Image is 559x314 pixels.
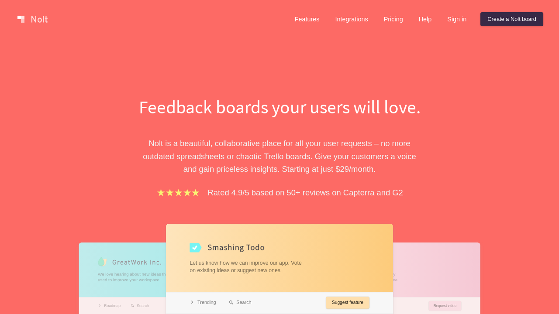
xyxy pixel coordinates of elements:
[156,188,200,198] img: stars.b067e34983.png
[208,186,403,199] p: Rated 4.9/5 based on 50+ reviews on Capterra and G2
[440,12,473,26] a: Sign in
[328,12,375,26] a: Integrations
[288,12,327,26] a: Features
[377,12,410,26] a: Pricing
[129,137,430,175] p: Nolt is a beautiful, collaborative place for all your user requests – no more outdated spreadshee...
[480,12,543,26] a: Create a Nolt board
[129,94,430,119] h1: Feedback boards your users will love.
[412,12,439,26] a: Help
